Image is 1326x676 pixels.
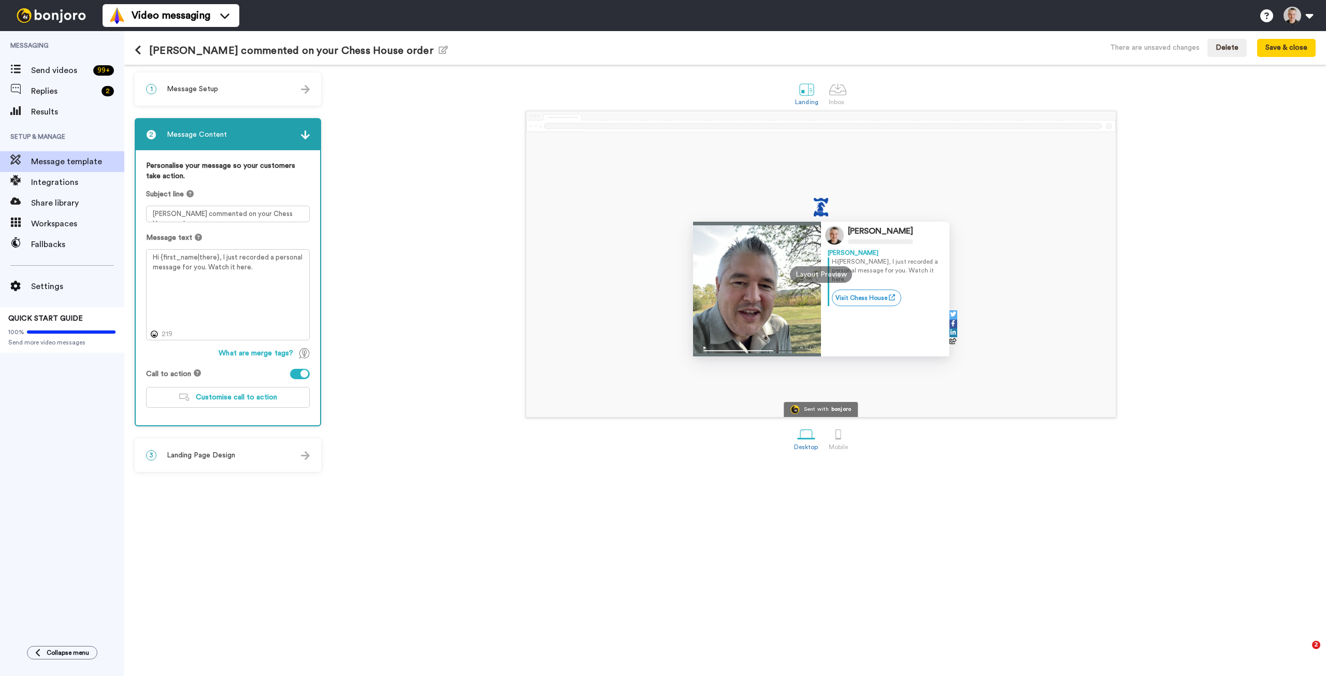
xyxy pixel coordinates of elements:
span: Share library [31,197,124,209]
span: Subject line [146,189,184,199]
span: Video messaging [132,8,210,23]
button: Delete [1207,39,1247,57]
div: bonjoro [831,407,852,412]
div: 1Message Setup [135,73,321,106]
div: 2 [102,86,114,96]
button: Customise call to action [146,387,310,408]
span: 2 [146,130,156,140]
label: Personalise your message so your customers take action. [146,161,310,181]
span: 3 [146,450,156,461]
div: Mobile [829,443,848,451]
div: Sent with [804,407,829,412]
img: ee0bf836-169d-45fd-a531-d2fe63abaa27 [814,198,828,217]
div: Landing [795,98,818,106]
div: 3Landing Page Design [135,439,321,472]
span: Replies [31,85,97,97]
textarea: Hi {first_name|there}, I just recorded a personal message for you. Watch it here. [146,249,310,340]
a: Mobile [824,420,853,456]
img: arrow.svg [301,451,310,460]
button: Collapse menu [27,646,97,659]
a: Visit Chess House [832,290,901,306]
span: Integrations [31,176,124,189]
img: Bonjoro Logo [790,405,799,414]
div: Inbox [829,98,847,106]
span: QUICK START GUIDE [8,315,83,322]
span: 100% [8,328,24,336]
span: Results [31,106,124,118]
button: Save & close [1257,39,1316,57]
span: Message template [31,155,124,168]
span: Call to action [146,369,191,379]
span: 1 [146,84,156,94]
span: What are merge tags? [219,348,293,358]
img: arrow.svg [301,131,310,139]
a: Landing [790,75,824,111]
img: vm-color.svg [109,7,125,24]
span: Message Content [167,130,227,140]
div: Layout Preview [790,266,852,283]
a: Inbox [824,75,852,111]
span: Message Setup [167,84,218,94]
span: Message text [146,233,192,243]
span: 2 [1312,641,1320,649]
div: 99 + [93,65,114,76]
img: TagTips.svg [299,348,310,358]
img: player-controls-full.svg [693,341,821,356]
div: Desktop [794,443,818,451]
p: Hi [PERSON_NAME] , I just recorded a personal message for you. Watch it here. [832,257,943,284]
span: Collapse menu [47,649,89,657]
div: [PERSON_NAME] [828,249,943,257]
span: Send more video messages [8,338,116,347]
div: [PERSON_NAME] [848,226,913,236]
a: Desktop [789,420,824,456]
img: customiseCTA.svg [179,394,190,401]
h1: [PERSON_NAME] commented on your Chess House order [135,45,448,56]
span: Workspaces [31,218,124,230]
span: Customise call to action [196,394,277,401]
div: There are unsaved changes [1110,42,1200,53]
span: Send videos [31,64,89,77]
span: Landing Page Design [167,450,235,461]
span: Settings [31,280,124,293]
span: Fallbacks [31,238,124,251]
img: bj-logo-header-white.svg [12,8,90,23]
iframe: Intercom live chat [1291,641,1316,666]
textarea: [PERSON_NAME] commented on your Chess House order [146,206,310,222]
img: Profile Image [825,226,844,244]
img: arrow.svg [301,85,310,94]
